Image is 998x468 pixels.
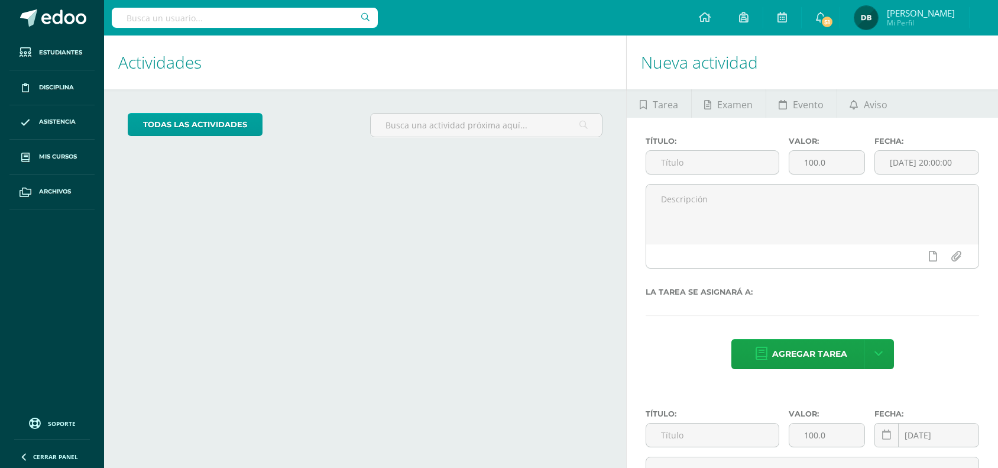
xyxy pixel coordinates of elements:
[646,288,979,296] label: La tarea se asignará a:
[641,35,984,89] h1: Nueva actividad
[39,187,71,196] span: Archivos
[646,151,779,174] input: Título
[371,114,602,137] input: Busca una actividad próxima aquí...
[717,91,753,119] span: Examen
[887,7,955,19] span: [PERSON_NAME]
[854,6,878,30] img: 6d5ad99c5053a67dda1ca5e57dc7edce.png
[9,105,95,140] a: Asistencia
[646,137,779,146] label: Título:
[128,113,263,136] a: todas las Actividades
[874,137,979,146] label: Fecha:
[874,409,979,418] label: Fecha:
[772,340,847,369] span: Agregar tarea
[118,35,612,89] h1: Actividades
[39,117,76,127] span: Asistencia
[766,89,837,118] a: Evento
[9,35,95,70] a: Estudiantes
[875,151,978,174] input: Fecha de entrega
[112,8,378,28] input: Busca un usuario...
[789,151,864,174] input: Puntos máximos
[789,424,864,447] input: Puntos máximos
[789,137,865,146] label: Valor:
[837,89,900,118] a: Aviso
[39,83,74,92] span: Disciplina
[48,419,76,428] span: Soporte
[646,409,779,418] label: Título:
[821,15,834,28] span: 51
[39,48,82,57] span: Estudiantes
[33,453,78,461] span: Cerrar panel
[627,89,691,118] a: Tarea
[793,91,824,119] span: Evento
[9,140,95,175] a: Mis cursos
[864,91,887,119] span: Aviso
[9,175,95,209] a: Archivos
[692,89,766,118] a: Examen
[653,91,678,119] span: Tarea
[646,424,779,447] input: Título
[887,18,955,28] span: Mi Perfil
[39,152,77,162] span: Mis cursos
[9,70,95,105] a: Disciplina
[789,409,865,418] label: Valor:
[875,424,978,447] input: Fecha de entrega
[14,415,90,431] a: Soporte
